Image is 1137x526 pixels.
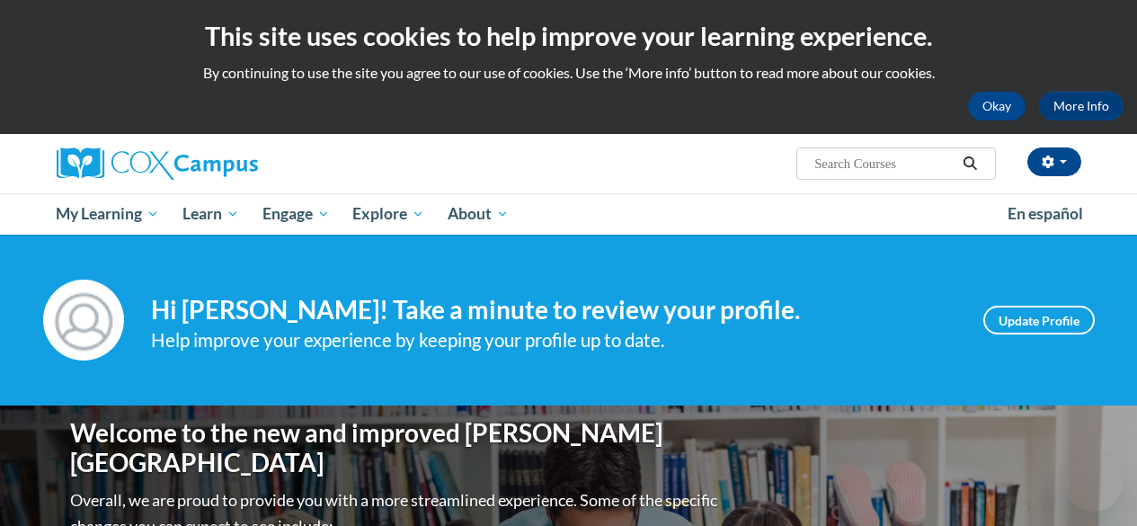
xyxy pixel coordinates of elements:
[151,325,956,355] div: Help improve your experience by keeping your profile up to date.
[996,195,1095,233] a: En español
[43,193,1095,235] div: Main menu
[57,147,258,180] img: Cox Campus
[968,92,1026,120] button: Okay
[1039,92,1124,120] a: More Info
[13,18,1124,54] h2: This site uses cookies to help improve your learning experience.
[57,147,380,180] a: Cox Campus
[45,193,172,235] a: My Learning
[70,418,722,478] h1: Welcome to the new and improved [PERSON_NAME][GEOGRAPHIC_DATA]
[1065,454,1123,512] iframe: Button to launch messaging window
[171,193,251,235] a: Learn
[43,280,124,361] img: Profile Image
[956,153,983,174] button: Search
[1008,204,1083,223] span: En español
[341,193,436,235] a: Explore
[182,203,239,225] span: Learn
[436,193,520,235] a: About
[151,295,956,325] h4: Hi [PERSON_NAME]! Take a minute to review your profile.
[448,203,509,225] span: About
[251,193,342,235] a: Engage
[813,153,956,174] input: Search Courses
[13,63,1124,83] p: By continuing to use the site you agree to our use of cookies. Use the ‘More info’ button to read...
[352,203,424,225] span: Explore
[1027,147,1081,176] button: Account Settings
[983,306,1095,334] a: Update Profile
[262,203,330,225] span: Engage
[56,203,159,225] span: My Learning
